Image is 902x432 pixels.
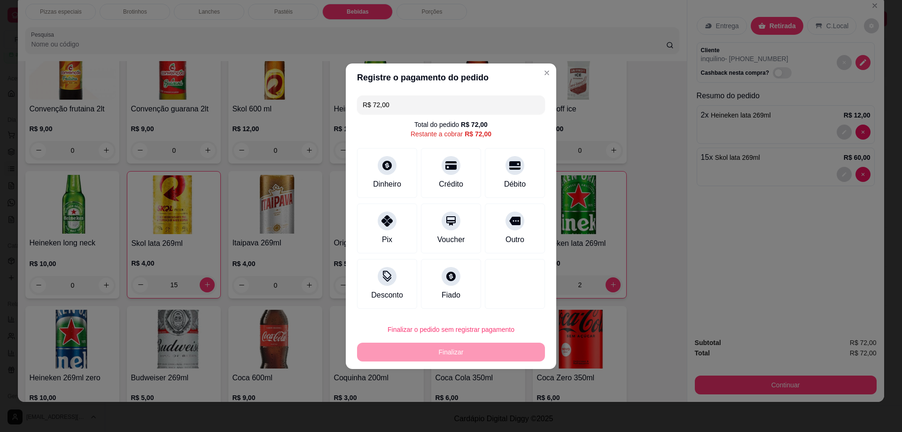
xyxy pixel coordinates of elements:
[439,179,463,190] div: Crédito
[411,129,491,139] div: Restante a cobrar
[461,120,488,129] div: R$ 72,00
[382,234,392,245] div: Pix
[437,234,465,245] div: Voucher
[357,320,545,339] button: Finalizar o pedido sem registrar pagamento
[346,63,556,92] header: Registre o pagamento do pedido
[504,179,526,190] div: Débito
[442,290,460,301] div: Fiado
[373,179,401,190] div: Dinheiro
[505,234,524,245] div: Outro
[465,129,491,139] div: R$ 72,00
[371,290,403,301] div: Desconto
[539,65,554,80] button: Close
[414,120,488,129] div: Total do pedido
[363,95,539,114] input: Ex.: hambúrguer de cordeiro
